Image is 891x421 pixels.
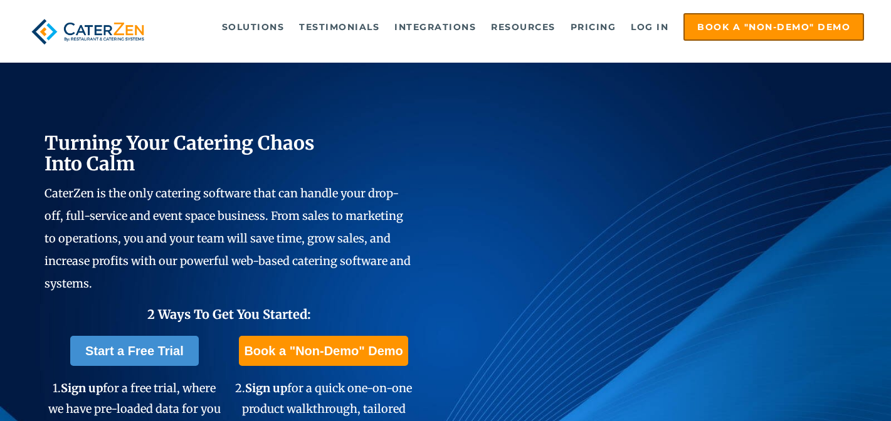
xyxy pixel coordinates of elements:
[61,381,103,395] span: Sign up
[147,306,311,322] span: 2 Ways To Get You Started:
[70,336,199,366] a: Start a Free Trial
[625,14,675,39] a: Log in
[27,13,149,50] img: caterzen
[293,14,386,39] a: Testimonials
[45,131,315,175] span: Turning Your Catering Chaos Into Calm
[45,186,411,291] span: CaterZen is the only catering software that can handle your drop-off, full-service and event spac...
[683,13,864,41] a: Book a "Non-Demo" Demo
[485,14,562,39] a: Resources
[170,13,864,41] div: Navigation Menu
[779,372,877,407] iframe: Help widget launcher
[564,14,623,39] a: Pricing
[216,14,291,39] a: Solutions
[245,381,287,395] span: Sign up
[388,14,482,39] a: Integrations
[239,336,408,366] a: Book a "Non-Demo" Demo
